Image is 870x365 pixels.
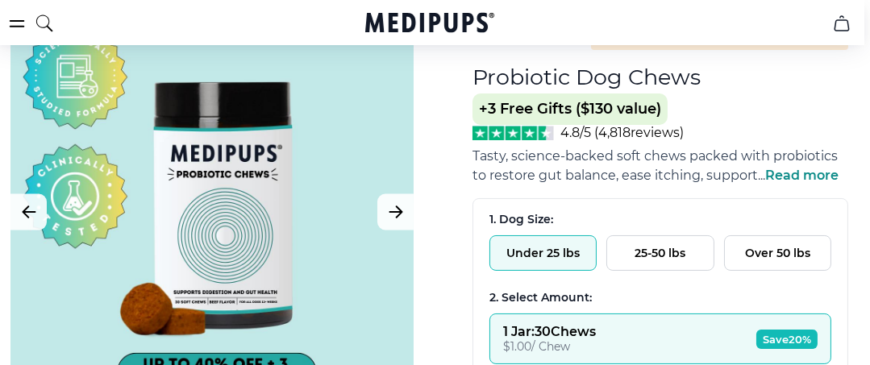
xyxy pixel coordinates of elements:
button: Next Image [377,194,414,230]
button: search [35,3,54,44]
a: Medipups [365,10,494,38]
span: ... [758,168,839,183]
div: 1. Dog Size: [489,212,831,227]
span: to restore gut balance, ease itching, support [472,168,758,183]
div: 2. Select Amount: [489,290,831,305]
span: +3 Free Gifts ($130 value) [472,93,668,125]
span: Read more [765,168,839,183]
span: 4.8/5 ( 4,818 reviews) [560,125,684,140]
button: Over 50 lbs [724,235,831,271]
button: 1 Jar:30Chews$1.00/ ChewSave20% [489,313,831,364]
button: 25-50 lbs [606,235,714,271]
button: Previous Image [10,194,47,230]
span: Save 20% [756,330,818,349]
h1: Probiotic Dog Chews [472,64,701,90]
button: cart [822,4,861,43]
button: burger-menu [7,14,27,33]
div: 1 Jar : 30 Chews [503,324,596,339]
span: Tasty, science-backed soft chews packed with probiotics [472,148,838,164]
img: Stars - 4.8 [472,126,554,140]
div: $ 1.00 / Chew [503,339,596,354]
button: Under 25 lbs [489,235,597,271]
